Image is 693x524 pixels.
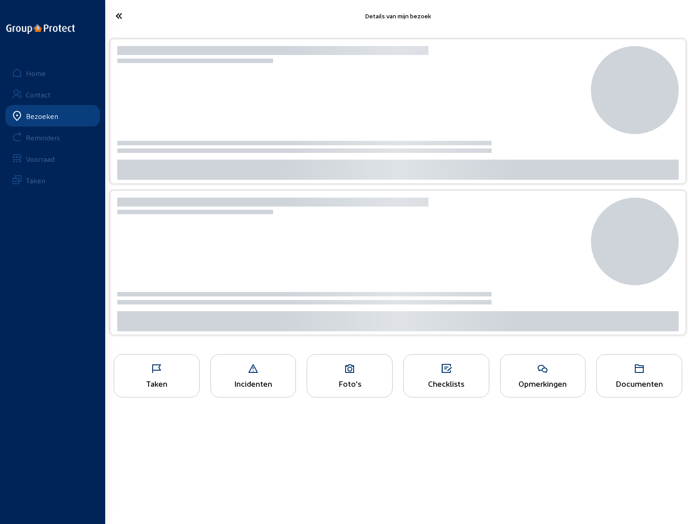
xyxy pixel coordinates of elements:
div: Foto's [307,379,392,388]
div: Opmerkingen [500,379,586,388]
div: Voorraad [26,155,55,163]
div: Details van mijn bezoek [201,12,595,20]
a: Taken [5,169,100,191]
div: Documenten [597,379,682,388]
div: Home [26,69,46,77]
a: Contact [5,84,100,105]
a: Voorraad [5,148,100,169]
a: Bezoeken [5,105,100,127]
a: Home [5,62,100,84]
div: Checklists [404,379,489,388]
div: Contact [26,90,51,99]
div: Taken [114,379,199,388]
div: Reminders [26,133,60,142]
img: logo-oneline.png [6,24,75,34]
div: Bezoeken [26,112,58,120]
a: Reminders [5,127,100,148]
div: Incidenten [211,379,296,388]
div: Taken [26,176,45,185]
